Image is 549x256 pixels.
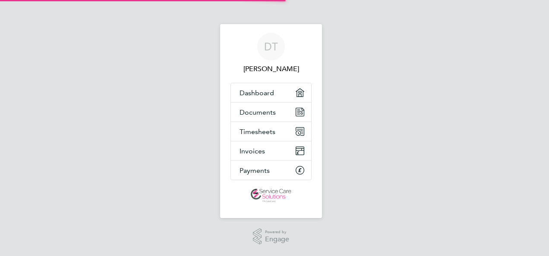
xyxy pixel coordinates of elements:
[253,228,290,245] a: Powered byEngage
[264,41,278,52] span: DT
[230,189,312,203] a: Go to home page
[231,141,311,160] a: Invoices
[230,33,312,74] a: DT[PERSON_NAME]
[231,161,311,180] a: Payments
[231,122,311,141] a: Timesheets
[265,228,289,236] span: Powered by
[231,83,311,102] a: Dashboard
[265,236,289,243] span: Engage
[240,128,275,136] span: Timesheets
[251,189,291,203] img: servicecare-logo-retina.png
[240,166,270,175] span: Payments
[240,108,276,116] span: Documents
[240,147,265,155] span: Invoices
[220,24,322,218] nav: Main navigation
[231,103,311,122] a: Documents
[230,64,312,74] span: Donna Thompson
[240,89,274,97] span: Dashboard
